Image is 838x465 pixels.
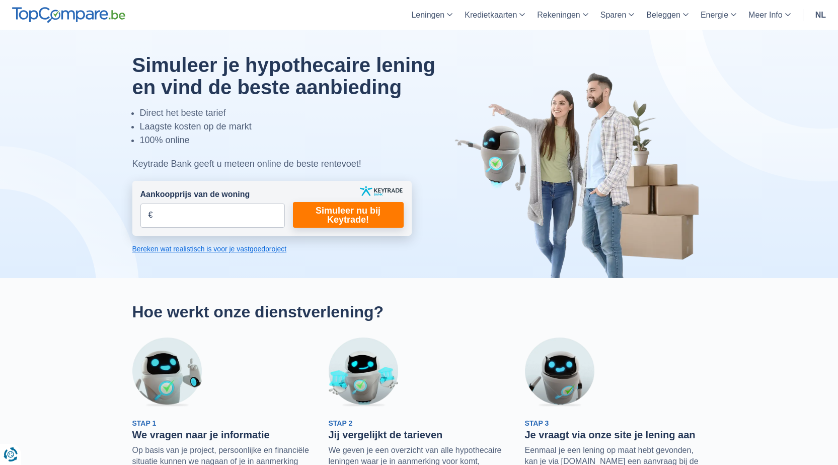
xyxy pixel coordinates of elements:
li: Direct het beste tarief [140,106,461,120]
img: Stap 1 [132,338,202,407]
span: € [148,210,153,221]
img: TopCompare [12,7,125,23]
h3: Jij vergelijkt de tarieven [329,429,510,441]
h2: Hoe werkt onze dienstverlening? [132,302,706,321]
h3: We vragen naar je informatie [132,429,314,441]
img: image-hero [454,72,706,278]
a: Bereken wat realistisch is voor je vastgoedproject [132,244,412,254]
li: 100% online [140,134,461,147]
h1: Simuleer je hypothecaire lening en vind de beste aanbieding [132,54,461,98]
a: Simuleer nu bij Keytrade! [293,202,404,228]
img: Stap 3 [525,338,594,407]
h3: Je vraagt via onze site je lening aan [525,429,706,441]
span: Stap 1 [132,419,157,427]
label: Aankoopprijs van de woning [140,189,250,201]
img: keytrade [360,186,403,196]
span: Stap 2 [329,419,353,427]
img: Stap 2 [329,338,398,407]
li: Laagste kosten op de markt [140,120,461,134]
span: Stap 3 [525,419,549,427]
div: Keytrade Bank geeft u meteen online de beste rentevoet! [132,157,461,171]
